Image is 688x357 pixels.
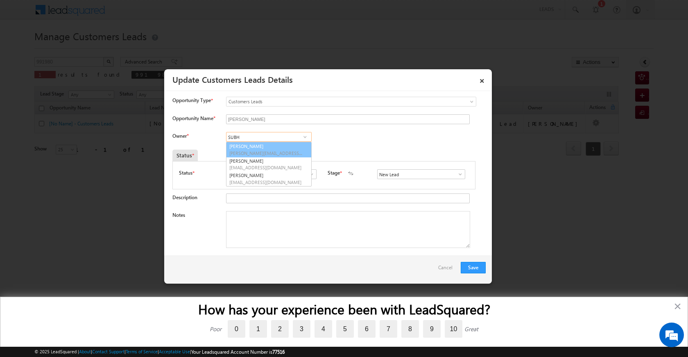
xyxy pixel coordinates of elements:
div: Great [464,325,478,333]
label: Owner [172,133,188,139]
label: 4 [315,320,332,338]
span: [PERSON_NAME][EMAIL_ADDRESS][PERSON_NAME][DOMAIN_NAME] [229,150,303,156]
a: Show All Items [304,170,315,178]
a: Show All Items [300,133,310,141]
label: 0 [228,320,245,338]
a: Cancel [438,262,457,277]
a: [PERSON_NAME] [226,157,311,172]
label: 1 [249,320,267,338]
span: Opportunity Type [172,97,211,104]
span: [EMAIL_ADDRESS][DOMAIN_NAME] [229,164,303,171]
label: 2 [271,320,289,338]
a: Show All Items [453,170,463,178]
a: Update Customers Leads Details [172,73,293,85]
label: 7 [380,320,397,338]
label: 9 [423,320,441,338]
button: Save [461,262,486,273]
span: 77516 [272,349,285,355]
span: Your Leadsquared Account Number is [191,349,285,355]
span: [EMAIL_ADDRESS][DOMAIN_NAME] [229,179,303,185]
label: Opportunity Name [172,115,215,121]
label: Description [172,194,197,200]
button: Close [674,300,681,313]
a: [PERSON_NAME] [226,171,311,186]
input: Type to Search [377,169,465,179]
a: About [79,349,91,354]
div: Status [172,150,198,161]
a: Acceptable Use [159,349,190,354]
label: 10 [445,320,462,338]
span: Customers Leads [226,98,443,105]
label: Stage [328,169,340,177]
h2: How has your experience been with LeadSquared? [17,301,671,317]
label: 8 [401,320,419,338]
div: Poor [210,325,222,333]
label: 3 [293,320,310,338]
label: Status [179,169,192,177]
label: 6 [358,320,376,338]
a: × [475,72,489,86]
div: Chat with us now [43,43,138,54]
span: © 2025 LeadSquared | | | | | [34,348,285,356]
label: Notes [172,212,185,218]
em: Start Chat [111,252,149,264]
img: d_60004797649_company_0_60004797649 [14,43,34,54]
input: Type to Search [226,132,312,142]
div: Minimize live chat window [134,4,154,24]
a: Terms of Service [126,349,158,354]
a: [PERSON_NAME] [226,142,312,157]
label: 5 [336,320,354,338]
a: Contact Support [92,349,124,354]
textarea: Type your message and hit 'Enter' [11,76,149,246]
